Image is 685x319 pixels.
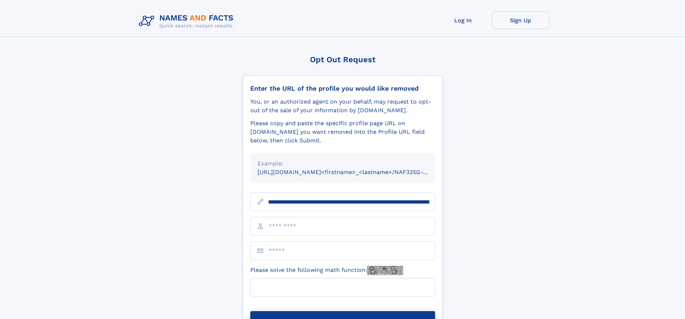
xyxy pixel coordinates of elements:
[250,119,435,145] div: Please copy and paste the specific profile page URL on [DOMAIN_NAME] you want removed into the Pr...
[243,55,443,64] div: Opt Out Request
[250,266,403,275] label: Please solve the following math function:
[136,12,239,31] img: Logo Names and Facts
[250,97,435,115] div: You, or an authorized agent on your behalf, may request to opt-out of the sale of your informatio...
[492,12,549,29] a: Sign Up
[257,159,428,168] div: Example:
[434,12,492,29] a: Log In
[257,169,449,176] small: [URL][DOMAIN_NAME]<firstname>_<lastname>/NAF325G-xxxxxxxx
[250,85,435,92] div: Enter the URL of the profile you would like removed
